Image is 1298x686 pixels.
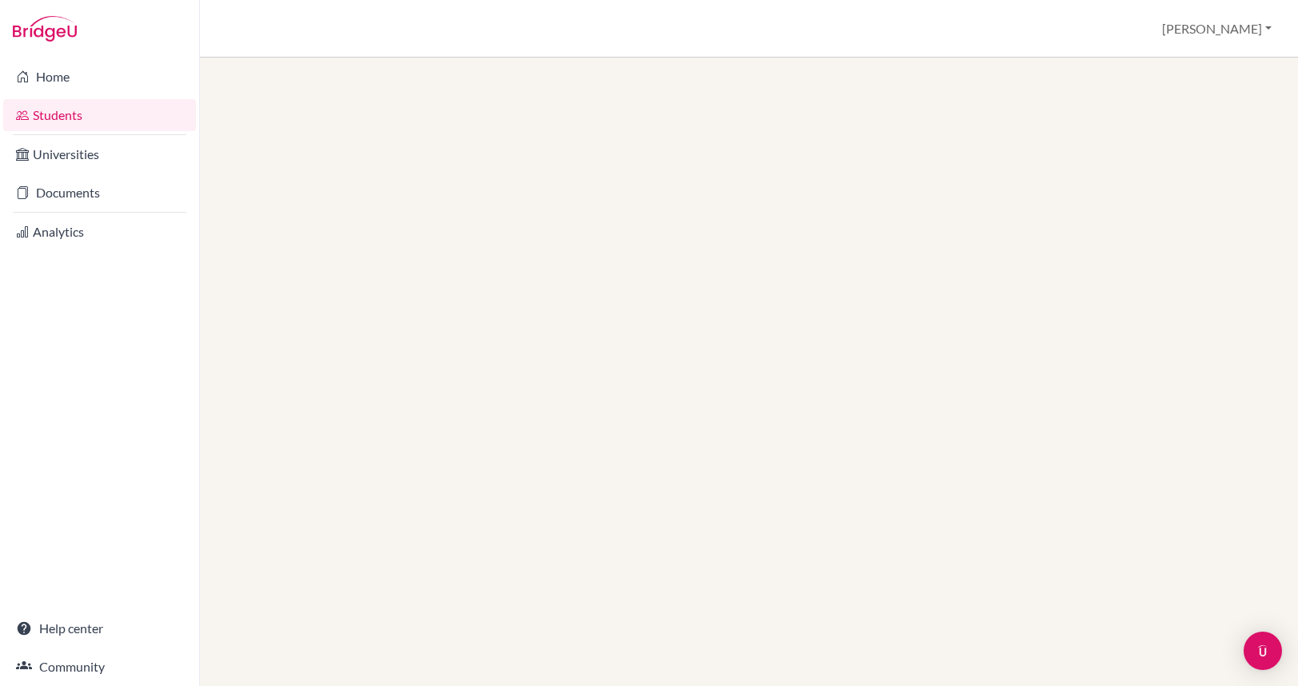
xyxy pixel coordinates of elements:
a: Analytics [3,216,196,248]
a: Documents [3,177,196,209]
div: Open Intercom Messenger [1244,632,1282,670]
a: Universities [3,138,196,170]
a: Community [3,651,196,683]
a: Students [3,99,196,131]
button: [PERSON_NAME] [1155,14,1279,44]
img: Bridge-U [13,16,77,42]
a: Home [3,61,196,93]
a: Help center [3,612,196,644]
